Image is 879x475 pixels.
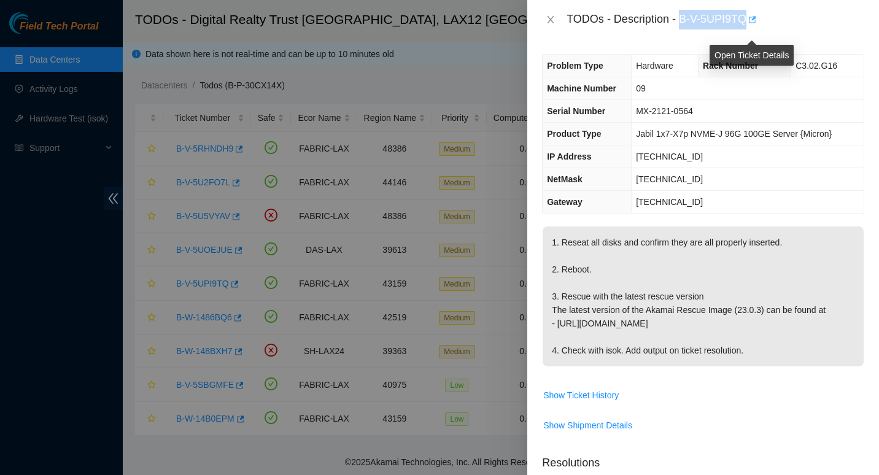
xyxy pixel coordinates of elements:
[636,129,832,139] span: Jabil 1x7-X7p NVME-J 96G 100GE Server {Micron}
[547,197,583,207] span: Gateway
[703,61,758,71] span: Rack Number
[547,129,601,139] span: Product Type
[546,15,556,25] span: close
[543,388,619,402] span: Show Ticket History
[636,106,693,116] span: MX-2121-0564
[543,226,864,366] p: 1. Reseat all disks and confirm they are all properly inserted. 2. Reboot. 3. Rescue with the lat...
[542,445,864,471] p: Resolutions
[636,174,703,184] span: [TECHNICAL_ID]
[543,415,633,435] button: Show Shipment Details
[636,197,703,207] span: [TECHNICAL_ID]
[547,152,591,161] span: IP Address
[636,152,703,161] span: [TECHNICAL_ID]
[547,174,583,184] span: NetMask
[542,14,559,26] button: Close
[547,106,605,116] span: Serial Number
[543,419,632,432] span: Show Shipment Details
[547,61,603,71] span: Problem Type
[567,10,864,29] div: TODOs - Description - B-V-5UPI9TQ
[710,45,794,66] div: Open Ticket Details
[636,61,673,71] span: Hardware
[543,385,619,405] button: Show Ticket History
[547,83,616,93] span: Machine Number
[636,83,646,93] span: 09
[796,61,837,71] span: C3.02.G16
